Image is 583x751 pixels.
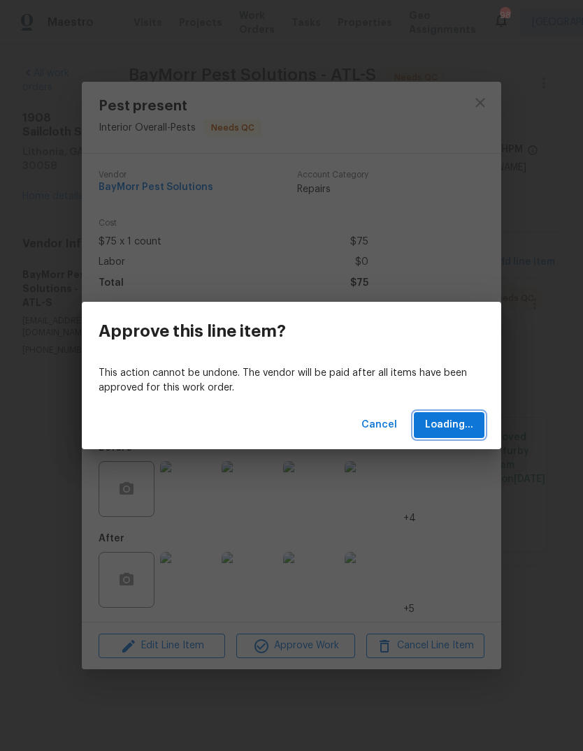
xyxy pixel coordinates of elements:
h3: Approve this line item? [99,321,286,341]
p: This action cannot be undone. The vendor will be paid after all items have been approved for this... [99,366,484,395]
span: Cancel [361,416,397,434]
button: Cancel [356,412,403,438]
span: Loading... [425,416,473,434]
button: Loading... [414,412,484,438]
